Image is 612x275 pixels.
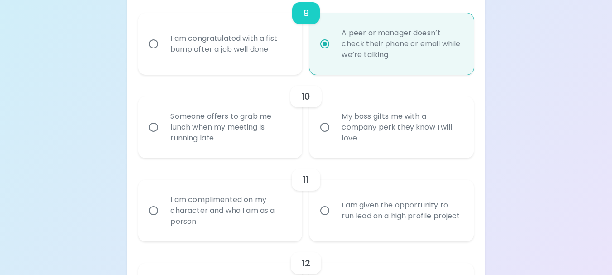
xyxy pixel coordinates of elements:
[334,17,468,71] div: A peer or manager doesn’t check their phone or email while we’re talking
[301,89,310,104] h6: 10
[138,75,473,158] div: choice-group-check
[303,173,309,187] h6: 11
[163,22,297,66] div: I am congratulated with a fist bump after a job well done
[302,256,310,270] h6: 12
[163,183,297,238] div: I am complimented on my character and who I am as a person
[138,158,473,241] div: choice-group-check
[303,6,309,20] h6: 9
[334,189,468,232] div: I am given the opportunity to run lead on a high profile project
[163,100,297,154] div: Someone offers to grab me lunch when my meeting is running late
[334,100,468,154] div: My boss gifts me with a company perk they know I will love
